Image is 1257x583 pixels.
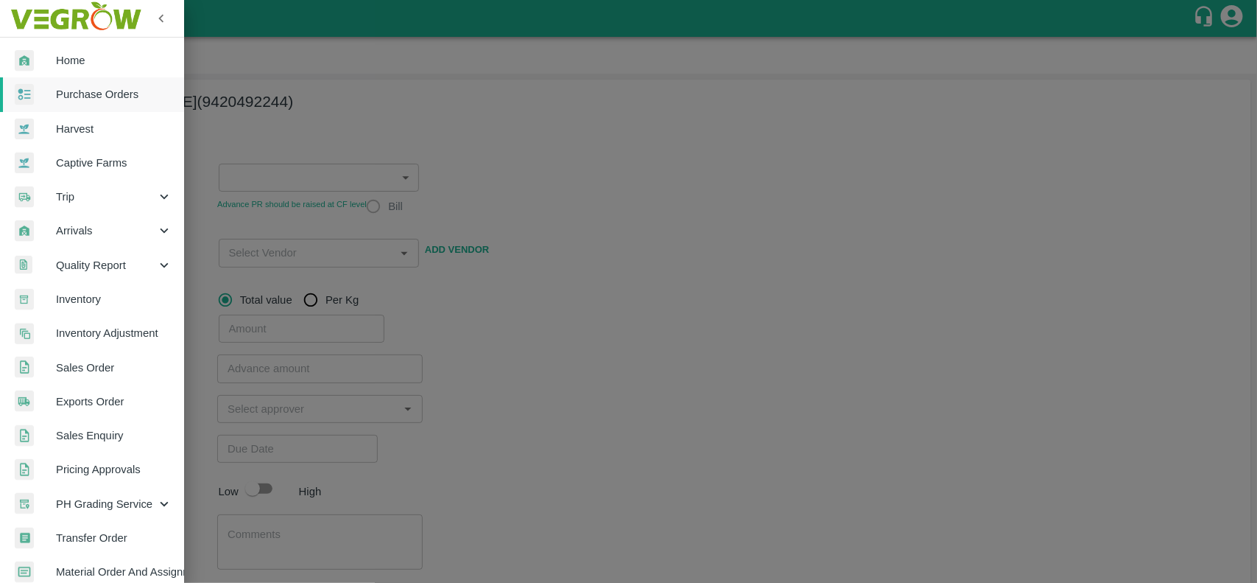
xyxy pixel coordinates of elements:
span: Sales Order [56,360,172,376]
img: qualityReport [15,256,32,274]
img: shipments [15,391,34,412]
img: sales [15,425,34,447]
span: PH Grading Service [56,496,156,512]
img: sales [15,357,34,378]
img: inventory [15,323,34,344]
img: reciept [15,84,34,105]
span: Sales Enquiry [56,427,172,444]
span: Arrivals [56,223,156,239]
img: whTransfer [15,528,34,549]
img: whInventory [15,289,34,310]
span: Inventory Adjustment [56,325,172,341]
span: Inventory [56,291,172,307]
span: Captive Farms [56,155,172,171]
span: Transfer Order [56,530,172,546]
img: sales [15,459,34,481]
img: harvest [15,118,34,140]
img: whTracker [15,493,34,514]
span: Trip [56,189,156,205]
img: harvest [15,152,34,174]
span: Quality Report [56,257,156,273]
img: whArrival [15,50,34,71]
img: centralMaterial [15,562,34,583]
span: Home [56,52,172,69]
img: whArrival [15,220,34,242]
span: Harvest [56,121,172,137]
span: Purchase Orders [56,86,172,102]
img: delivery [15,186,34,208]
span: Material Order And Assignment [56,564,172,580]
span: Pricing Approvals [56,461,172,478]
span: Exports Order [56,394,172,410]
